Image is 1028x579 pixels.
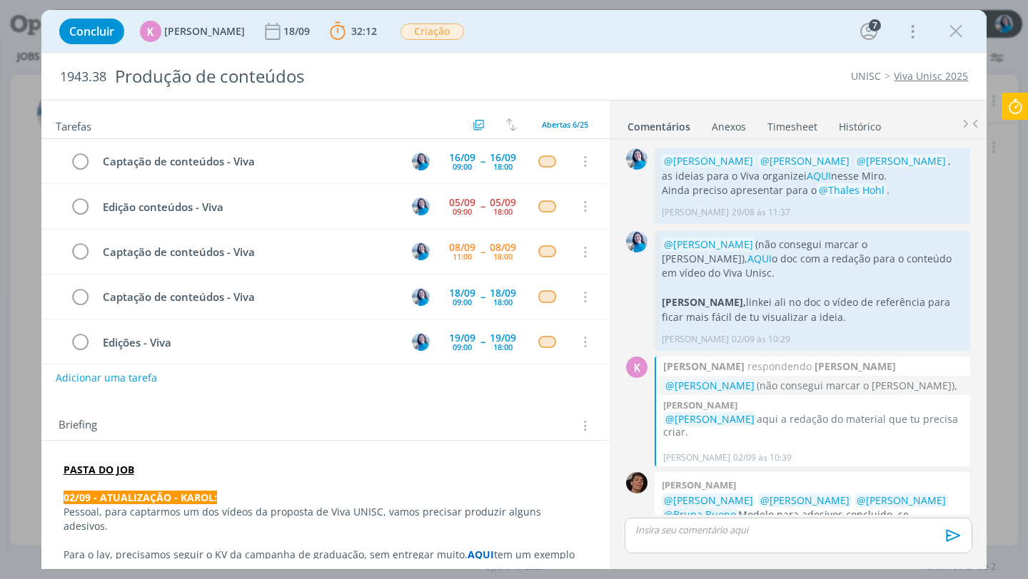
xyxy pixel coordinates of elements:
[819,183,885,197] span: @Thales Hohl
[626,148,647,170] img: E
[663,399,737,411] b: [PERSON_NAME]
[480,292,485,302] span: --
[140,21,245,42] button: K[PERSON_NAME]
[64,463,134,476] a: PASTA DO JOB
[493,207,513,215] div: 18:00
[665,412,755,426] span: @[PERSON_NAME]
[663,359,745,374] strong: [PERSON_NAME]
[400,24,464,40] span: Criação
[490,153,516,163] div: 16/09
[664,508,736,521] span: @Bruna Bueno
[449,153,475,163] div: 16/09
[664,237,753,251] span: @[PERSON_NAME]
[480,156,485,166] span: --
[662,333,729,346] p: [PERSON_NAME]
[490,288,516,298] div: 18/09
[449,288,475,298] div: 18/09
[767,113,818,134] a: Timesheet
[449,333,475,343] div: 19/09
[665,379,755,392] span: @[PERSON_NAME]
[109,59,584,94] div: Produção de conteúdos
[140,21,161,42] div: K
[664,493,753,507] span: @[PERSON_NAME]
[480,201,485,211] span: --
[453,163,472,170] div: 09:00
[41,10,987,569] div: dialog
[662,295,746,309] strong: [PERSON_NAME],
[468,548,494,561] a: AQUI
[64,505,588,533] p: Pessoal, para captarmos um dos vídeos da proposta de Viva UNISC, vamos precisar produzir alguns a...
[97,334,399,352] div: Edições - Viva
[663,451,730,464] p: [PERSON_NAME]
[490,242,516,252] div: 08/09
[64,491,217,504] strong: 02/09 - ATUALIZAÇÃO - KAROL:
[663,378,963,393] p: (não consegui marcar o [PERSON_NAME]),
[626,357,647,378] div: K
[662,183,963,198] p: Ainda preciso apresentar para o .
[815,359,896,374] strong: [PERSON_NAME]
[663,413,963,439] p: aqui a redação do material que tu precisa criar.
[449,198,475,207] div: 05/09
[410,331,431,352] button: E
[747,252,772,265] a: AQUI
[745,359,815,374] span: respondendo
[490,333,516,343] div: 19/09
[662,295,963,324] p: linkei ali no doc o vídeo de referência para ficar mais fácil de tu visualizar a ideia.
[412,242,430,260] img: E
[97,198,399,216] div: Edição conteúdos - Viva
[326,20,381,43] button: 32:12
[56,116,91,133] span: Tarefas
[97,153,399,170] div: Captação de conteúdos - Viva
[712,120,746,134] div: Anexos
[412,288,430,306] img: E
[493,298,513,306] div: 18:00
[480,247,485,257] span: --
[410,150,431,172] button: E
[664,154,753,168] span: @[PERSON_NAME]
[506,118,516,131] img: arrow-down-up.svg
[69,26,114,37] span: Concluir
[283,26,313,36] div: 18/09
[760,154,850,168] span: @[PERSON_NAME]
[857,154,946,168] span: @[PERSON_NAME]
[412,333,430,351] img: E
[851,69,881,83] a: UNISC
[412,198,430,215] img: E
[59,19,124,44] button: Concluir
[97,288,399,306] div: Captação de conteúdos - Viva
[493,163,513,170] div: 18:00
[410,195,431,217] button: E
[869,19,881,31] div: 7
[493,343,513,351] div: 18:00
[626,472,647,493] img: P
[410,241,431,262] button: E
[732,206,790,219] span: 29/08 às 11:37
[412,153,430,170] img: E
[733,451,792,464] span: 02/09 às 10:39
[732,333,790,346] span: 02/09 às 10:29
[626,231,647,252] img: E
[453,252,472,260] div: 11:00
[662,154,963,183] p: , as ideias para o Viva organizei nesse Miro.
[97,243,399,261] div: Captação de conteúdos - Viva
[60,69,106,85] span: 1943.38
[400,23,465,41] button: Criação
[662,206,729,219] p: [PERSON_NAME]
[449,242,475,252] div: 08/09
[59,416,97,435] span: Briefing
[453,298,472,306] div: 09:00
[662,478,736,491] b: [PERSON_NAME]
[857,20,880,43] button: 7
[493,252,513,260] div: 18:00
[760,493,850,507] span: @[PERSON_NAME]
[663,378,963,393] div: @@1099413@@ (não consegui marcar o Patrick), AQUI o doc com a redação para o conteúdo em vídeo do...
[662,237,963,281] p: (não consegui marcar o [PERSON_NAME]), o doc com a redação para o conteúdo em vídeo do Viva Unisc.
[662,493,963,552] p: Modelo para adesivos concluido, se encontra . possui uma versão com fundo branco e uma em azul.
[857,493,946,507] span: @[PERSON_NAME]
[627,113,691,134] a: Comentários
[55,365,158,391] button: Adicionar uma tarefa
[807,169,831,183] a: AQUI
[894,69,968,83] a: Viva Unisc 2025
